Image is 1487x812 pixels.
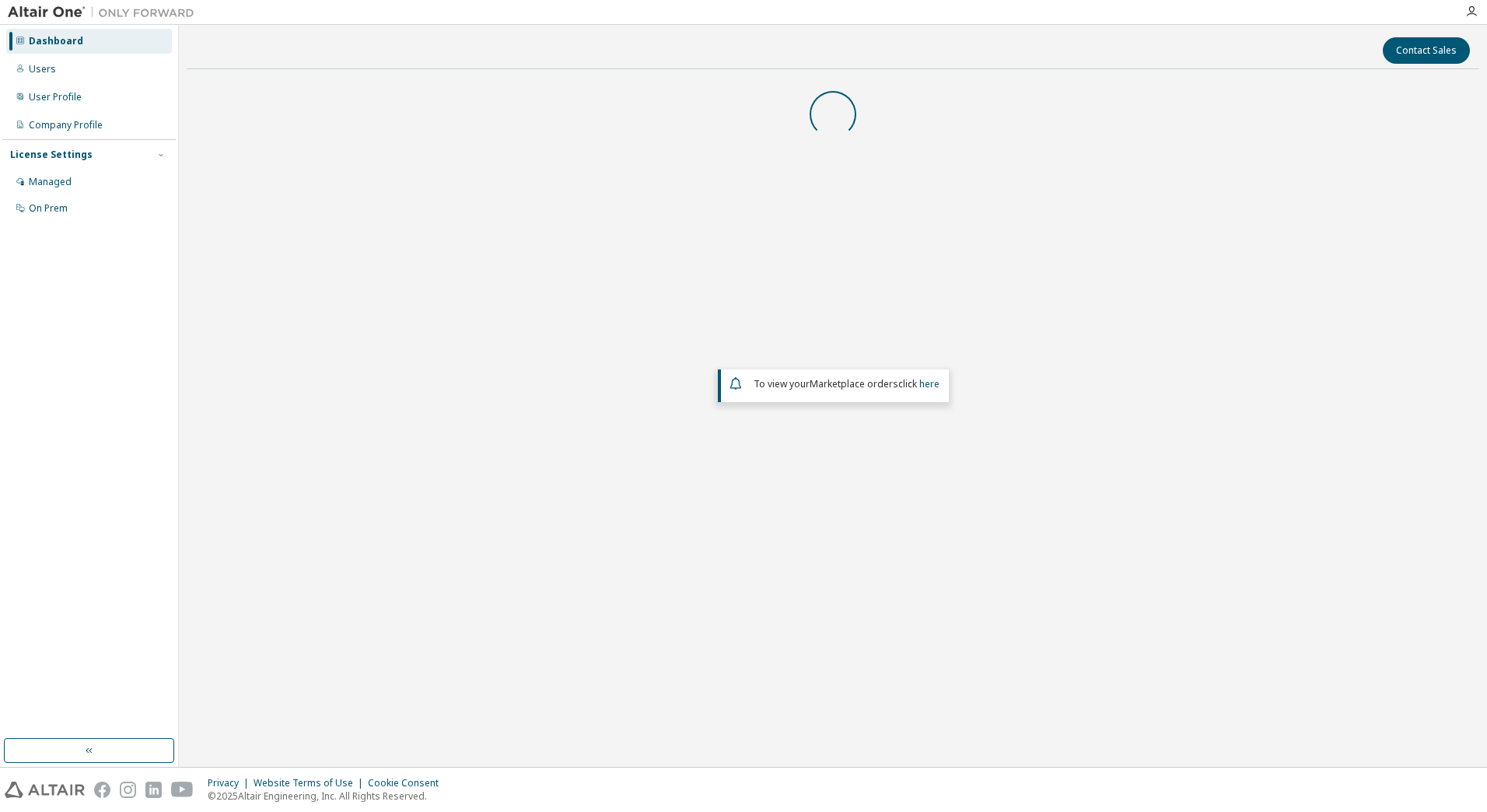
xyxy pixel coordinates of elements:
p: © 2025 Altair Engineering, Inc. All Rights Reserved. [208,789,448,803]
img: youtube.svg [171,782,194,798]
div: Privacy [208,777,254,789]
img: altair_logo.svg [5,782,85,798]
div: Company Profile [29,119,103,131]
div: Website Terms of Use [254,777,368,789]
div: Users [29,63,56,75]
div: User Profile [29,91,82,103]
img: instagram.svg [120,782,136,798]
div: Cookie Consent [368,777,448,789]
a: here [919,377,939,390]
div: License Settings [10,149,93,161]
em: Marketplace orders [810,377,898,390]
div: On Prem [29,202,68,215]
div: Managed [29,176,72,188]
img: linkedin.svg [145,782,162,798]
span: To view your click [754,377,939,390]
button: Contact Sales [1383,37,1470,64]
div: Dashboard [29,35,83,47]
img: facebook.svg [94,782,110,798]
img: Altair One [8,5,202,20]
